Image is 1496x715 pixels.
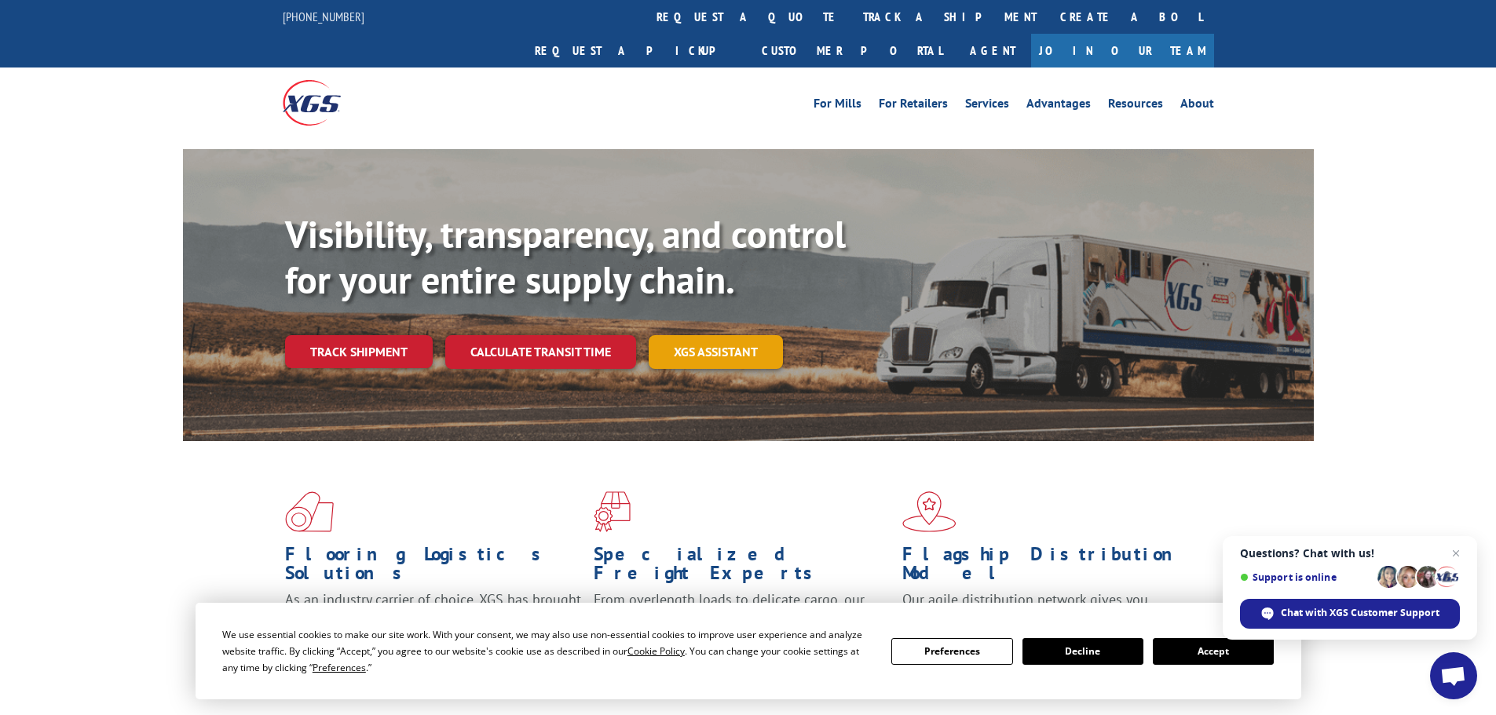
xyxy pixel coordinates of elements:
[285,491,334,532] img: xgs-icon-total-supply-chain-intelligence-red
[965,97,1009,115] a: Services
[1153,638,1274,665] button: Accept
[1240,547,1460,560] span: Questions? Chat with us!
[1180,97,1214,115] a: About
[594,491,631,532] img: xgs-icon-focused-on-flooring-red
[879,97,948,115] a: For Retailers
[954,34,1031,67] a: Agent
[750,34,954,67] a: Customer Portal
[283,9,364,24] a: [PHONE_NUMBER]
[627,644,685,658] span: Cookie Policy
[523,34,750,67] a: Request a pickup
[1240,599,1460,629] div: Chat with XGS Customer Support
[313,661,366,674] span: Preferences
[1022,638,1143,665] button: Decline
[1031,34,1214,67] a: Join Our Team
[902,491,956,532] img: xgs-icon-flagship-distribution-model-red
[594,545,891,590] h1: Specialized Freight Experts
[1281,606,1439,620] span: Chat with XGS Customer Support
[1430,652,1477,699] div: Open chat
[285,545,582,590] h1: Flooring Logistics Solutions
[285,210,846,304] b: Visibility, transparency, and control for your entire supply chain.
[285,590,581,646] span: As an industry carrier of choice, XGS has brought innovation and dedication to flooring logistics...
[222,626,872,676] div: We use essential cookies to make our site work. With your consent, we may also use non-essential ...
[891,638,1012,665] button: Preferences
[902,545,1199,590] h1: Flagship Distribution Model
[1447,544,1465,563] span: Close chat
[649,335,783,369] a: XGS ASSISTANT
[902,590,1191,627] span: Our agile distribution network gives you nationwide inventory management on demand.
[445,335,636,369] a: Calculate transit time
[1240,571,1372,583] span: Support is online
[285,335,433,368] a: Track shipment
[1108,97,1163,115] a: Resources
[594,590,891,660] p: From overlength loads to delicate cargo, our experienced staff knows the best way to move your fr...
[1026,97,1091,115] a: Advantages
[196,603,1301,699] div: Cookie Consent Prompt
[814,97,861,115] a: For Mills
